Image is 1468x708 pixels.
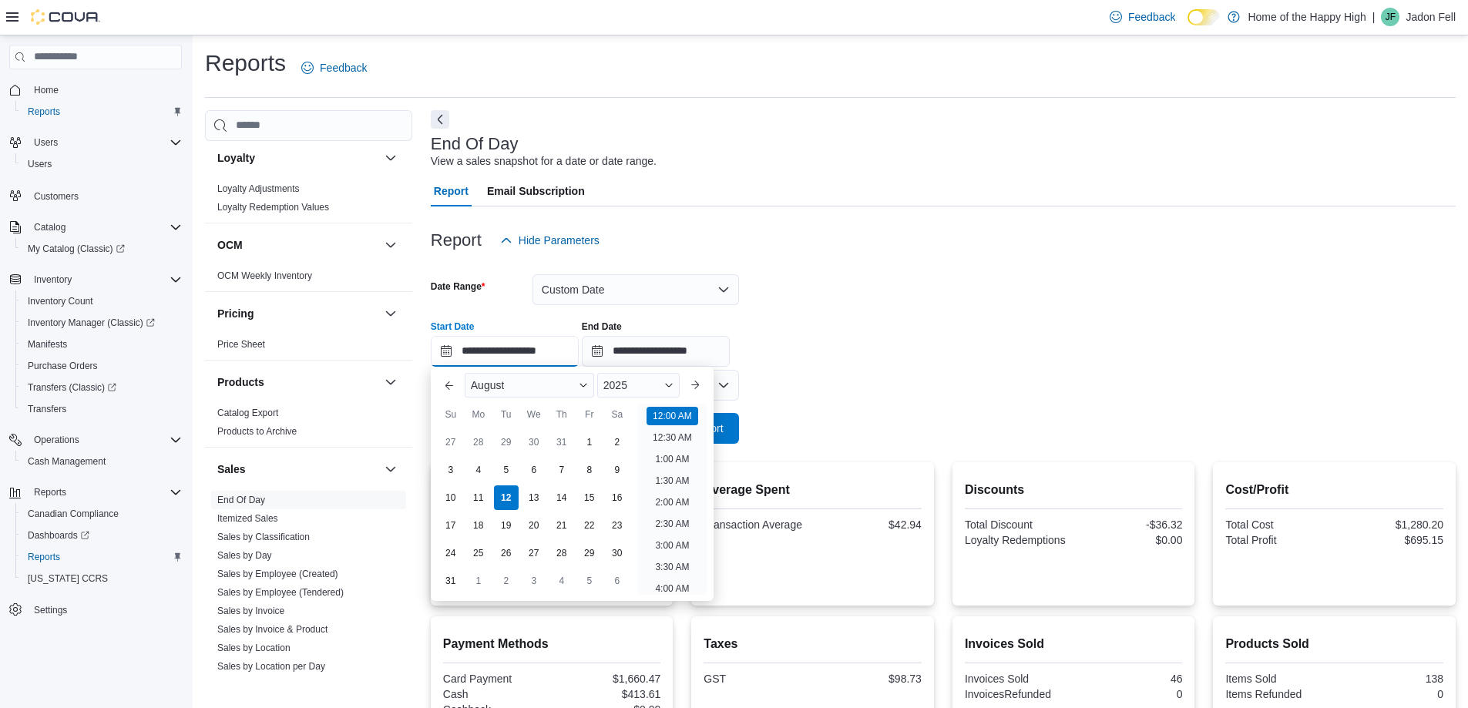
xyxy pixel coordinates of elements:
span: Reports [28,106,60,118]
div: $1,660.47 [555,673,660,685]
div: day-9 [605,458,630,482]
h3: OCM [217,237,243,253]
span: Manifests [28,338,67,351]
span: Cash Management [22,452,182,471]
span: Inventory Count [22,292,182,310]
div: Su [438,402,463,427]
div: day-5 [494,458,519,482]
span: Home [28,80,182,99]
span: Sales by Classification [217,531,310,543]
div: Tu [494,402,519,427]
div: day-11 [466,485,491,510]
span: Hide Parameters [519,233,600,248]
div: day-20 [522,513,546,538]
span: Inventory Manager (Classic) [28,317,155,329]
button: Inventory [28,270,78,289]
span: Purchase Orders [28,360,98,372]
button: Reports [15,546,188,568]
button: Reports [15,101,188,122]
span: Products to Archive [217,425,297,438]
a: Transfers (Classic) [22,378,123,397]
span: Washington CCRS [22,569,182,588]
div: Card Payment [443,673,549,685]
div: day-26 [494,541,519,565]
span: Customers [28,186,182,205]
span: Sales by Day [217,549,272,562]
button: OCM [217,237,378,253]
span: Sales by Employee (Created) [217,568,338,580]
div: day-2 [494,569,519,593]
div: Th [549,402,574,427]
a: My Catalog (Classic) [15,238,188,260]
a: Customers [28,187,85,206]
a: Transfers (Classic) [15,377,188,398]
span: Manifests [22,335,182,354]
span: Feedback [320,60,367,75]
div: day-2 [605,430,630,455]
a: End Of Day [217,495,265,505]
a: Settings [28,601,73,619]
button: Custom Date [532,274,739,305]
a: Sales by Classification [217,532,310,542]
a: Reports [22,102,66,121]
button: Open list of options [717,379,730,391]
a: Loyalty Redemption Values [217,202,329,213]
li: 3:30 AM [649,558,695,576]
a: Purchase Orders [22,357,104,375]
a: Canadian Compliance [22,505,125,523]
span: End Of Day [217,494,265,506]
h2: Average Spent [704,481,922,499]
h3: Products [217,374,264,390]
span: Reports [34,486,66,498]
a: OCM Weekly Inventory [217,270,312,281]
div: Items Refunded [1225,688,1331,700]
span: Report [434,176,469,206]
span: Dark Mode [1188,25,1188,26]
h2: Cost/Profit [1225,481,1443,499]
a: Dashboards [22,526,96,545]
span: Customers [34,190,79,203]
div: day-15 [577,485,602,510]
span: Inventory [28,270,182,289]
span: Itemized Sales [217,512,278,525]
div: day-13 [522,485,546,510]
button: Transfers [15,398,188,420]
span: Purchase Orders [22,357,182,375]
a: Sales by Location [217,643,291,653]
div: day-28 [466,430,491,455]
h3: Report [431,231,482,250]
div: day-1 [466,569,491,593]
div: day-4 [549,569,574,593]
div: day-8 [577,458,602,482]
button: Canadian Compliance [15,503,188,525]
button: Loyalty [381,149,400,167]
span: Canadian Compliance [22,505,182,523]
button: Loyalty [217,150,378,166]
a: Sales by Employee (Tendered) [217,587,344,598]
span: Users [22,155,182,173]
div: Jadon Fell [1381,8,1399,26]
div: day-3 [438,458,463,482]
li: 2:30 AM [649,515,695,533]
div: Loyalty [205,180,412,223]
div: 0 [1077,688,1182,700]
div: OCM [205,267,412,291]
div: day-29 [577,541,602,565]
a: Dashboards [15,525,188,546]
a: Cash Management [22,452,112,471]
span: Loyalty Redemption Values [217,201,329,213]
div: Button. Open the year selector. 2025 is currently selected. [597,373,680,398]
button: Next [431,110,449,129]
span: My Catalog (Classic) [28,243,125,255]
span: Sales by Location per Day [217,660,325,673]
span: Home [34,84,59,96]
ul: Time [637,404,707,595]
label: Date Range [431,280,485,293]
span: Sales by Invoice [217,605,284,617]
a: Sales by Invoice [217,606,284,616]
a: Feedback [295,52,373,83]
span: Users [34,136,58,149]
p: Home of the Happy High [1248,8,1366,26]
span: Settings [28,600,182,619]
span: Cash Management [28,455,106,468]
